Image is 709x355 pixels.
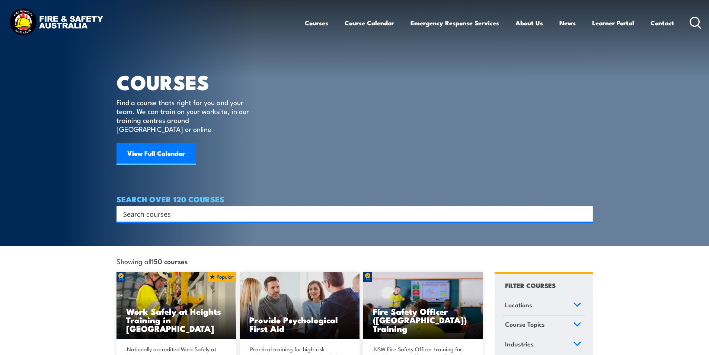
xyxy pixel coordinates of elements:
[580,209,590,219] button: Search magnifier button
[305,13,328,33] a: Courses
[363,272,483,339] a: Fire Safety Officer ([GEOGRAPHIC_DATA]) Training
[505,280,556,290] h4: FILTER COURSES
[363,272,483,339] img: Fire Safety Advisor
[559,13,576,33] a: News
[373,307,473,333] h3: Fire Safety Officer ([GEOGRAPHIC_DATA]) Training
[151,256,188,266] strong: 150 courses
[125,209,578,219] form: Search form
[505,300,532,310] span: Locations
[345,13,394,33] a: Course Calendar
[240,272,360,339] a: Provide Psychological First Aid
[505,319,545,329] span: Course Topics
[249,316,350,333] h3: Provide Psychological First Aid
[126,307,227,333] h3: Work Safely at Heights Training in [GEOGRAPHIC_DATA]
[116,73,260,91] h1: COURSES
[116,272,236,339] a: Work Safely at Heights Training in [GEOGRAPHIC_DATA]
[116,143,196,165] a: View Full Calendar
[123,208,577,219] input: Search input
[592,13,634,33] a: Learner Portal
[505,339,534,349] span: Industries
[502,335,585,355] a: Industries
[116,98,252,133] p: Find a course thats right for you and your team. We can train on your worksite, in our training c...
[116,195,593,203] h4: SEARCH OVER 120 COURSES
[502,296,585,316] a: Locations
[411,13,499,33] a: Emergency Response Services
[515,13,543,33] a: About Us
[651,13,674,33] a: Contact
[502,316,585,335] a: Course Topics
[116,257,188,265] span: Showing all
[240,272,360,339] img: Mental Health First Aid Training Course from Fire & Safety Australia
[116,272,236,339] img: Work Safely at Heights Training (1)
